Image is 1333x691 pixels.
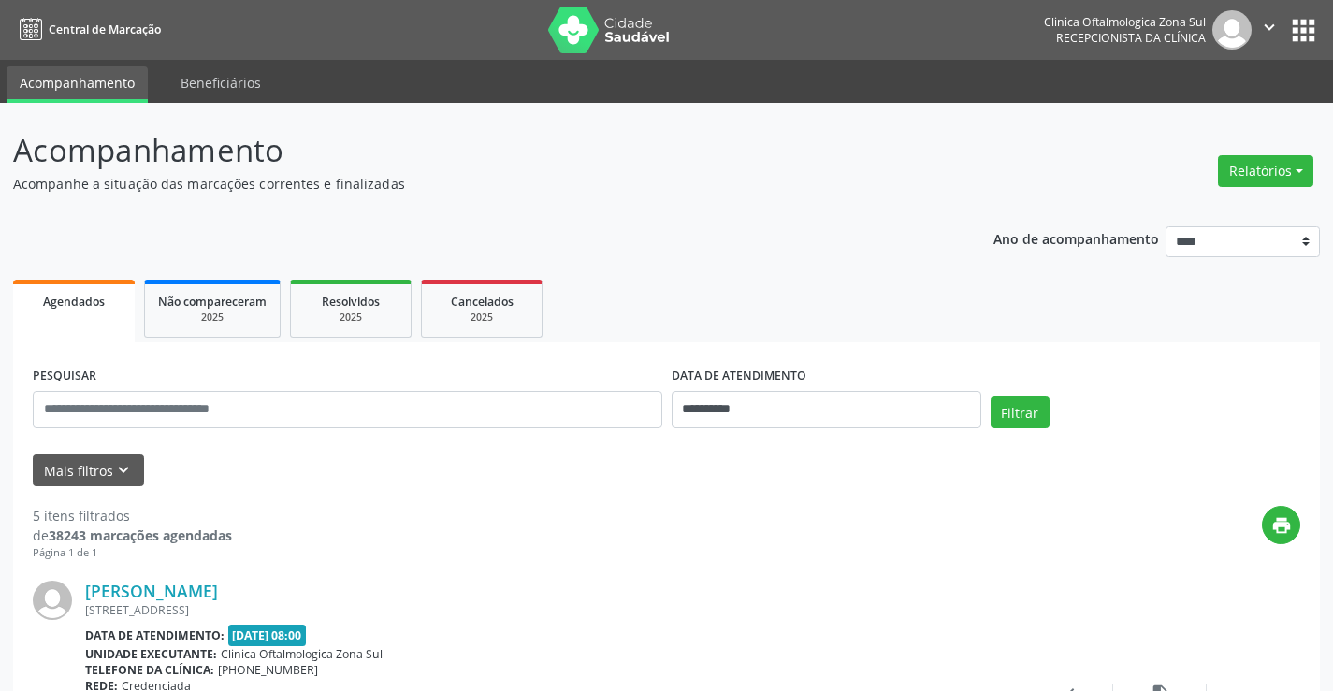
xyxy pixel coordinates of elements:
[158,294,267,310] span: Não compareceram
[43,294,105,310] span: Agendados
[1044,14,1206,30] div: Clinica Oftalmologica Zona Sul
[85,602,1020,618] div: [STREET_ADDRESS]
[33,362,96,391] label: PESQUISAR
[85,646,217,662] b: Unidade executante:
[672,362,806,391] label: DATA DE ATENDIMENTO
[993,226,1159,250] p: Ano de acompanhamento
[1287,14,1320,47] button: apps
[167,66,274,99] a: Beneficiários
[218,662,318,678] span: [PHONE_NUMBER]
[33,506,232,525] div: 5 itens filtrados
[7,66,148,103] a: Acompanhamento
[13,174,928,194] p: Acompanhe a situação das marcações correntes e finalizadas
[1259,17,1280,37] i: 
[221,646,383,662] span: Clinica Oftalmologica Zona Sul
[33,454,144,487] button: Mais filtroskeyboard_arrow_down
[1252,10,1287,50] button: 
[435,310,529,324] div: 2025
[85,662,214,678] b: Telefone da clínica:
[1262,506,1300,544] button: print
[1271,515,1292,536] i: print
[228,625,307,646] span: [DATE] 08:00
[158,310,267,324] div: 2025
[33,581,72,620] img: img
[1218,155,1313,187] button: Relatórios
[451,294,514,310] span: Cancelados
[991,396,1050,428] button: Filtrar
[113,460,134,481] i: keyboard_arrow_down
[322,294,380,310] span: Resolvidos
[85,627,225,643] b: Data de atendimento:
[1056,30,1206,46] span: Recepcionista da clínica
[304,310,398,324] div: 2025
[85,581,218,601] a: [PERSON_NAME]
[49,526,232,544] strong: 38243 marcações agendadas
[33,545,232,561] div: Página 1 de 1
[13,14,161,45] a: Central de Marcação
[49,22,161,37] span: Central de Marcação
[13,127,928,174] p: Acompanhamento
[33,525,232,545] div: de
[1212,10,1252,50] img: img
